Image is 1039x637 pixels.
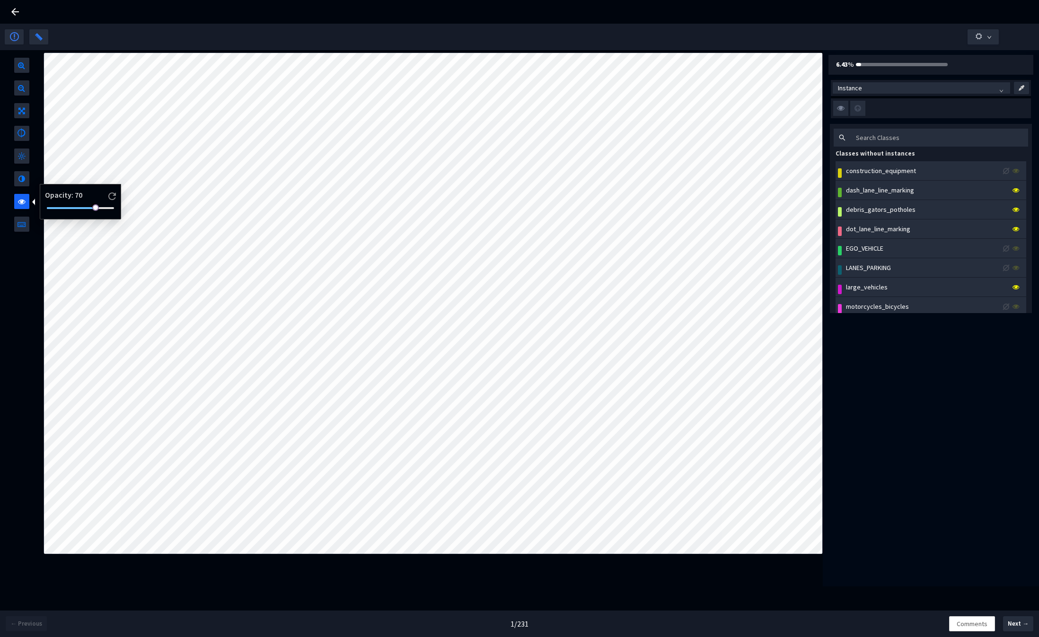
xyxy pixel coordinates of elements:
img: svg+xml;base64,PHN2ZyB3aWR0aD0iMTIiIGhlaWdodD0iMTIiIHZpZXdCb3g9IjAgMCAxMiAxMiIgZmlsbD0ibm9uZSIgeG... [108,192,116,200]
img: svg+xml;base64,PHN2ZyB3aWR0aD0iMzIiIGhlaWdodD0iMzIiIHZpZXdCb3g9IjAgMCAzMiAzMiIgZmlsbD0ibm9uZSIgeG... [833,101,848,116]
button: down [968,29,999,44]
span: Next → [1008,619,1029,628]
span: Instance [838,81,1005,95]
button: Comments [949,616,995,631]
div: % [833,60,844,70]
div: construction_equipment [846,166,916,176]
span: search [839,134,845,141]
div: 1 / 231 [511,619,528,629]
div: Classes without instances [836,149,1032,158]
div: LANES_PARKING [846,262,891,273]
span: Comments [957,619,987,629]
img: svg+xml;base64,PHN2ZyB3aWR0aD0iMTUiIGhlaWdodD0iMTUiIHZpZXdCb3g9IjAgMCAxNSAxNSIgZmlsbD0ibm9uZSIgeG... [1000,301,1013,310]
img: svg+xml;base64,PHN2ZyB3aWR0aD0iMzAuMDc4MDUzIiBoZWlnaHQ9IjI5Ljk5OTkyOCIgdmlld0JveD0iMC4wMDAwMDAgLT... [1019,82,1024,94]
span: Opacity : 70 [45,190,82,200]
div: dash_lane_line_marking [846,185,914,195]
input: Search Classes [851,131,1029,145]
img: svg+xml;base64,PHN2ZyB3aWR0aD0iMTUiIGhlaWdodD0iMTUiIHZpZXdCb3g9IjAgMCAxNSAxNSIgZmlsbD0ibm9uZSIgeG... [1000,243,1013,252]
img: svg+xml;base64,PHN2ZyB3aWR0aD0iMTUiIGhlaWdodD0iMTUiIHZpZXdCb3g9IjAgMCAxNSAxNSIgZmlsbD0ibm9uZSIgeG... [1000,166,1013,175]
button: Next → [1003,616,1033,631]
div: dot_lane_line_marking [846,224,910,234]
b: 6.43 [833,60,848,69]
div: large_vehicles [846,282,888,292]
div: EGO_VEHICLE [846,243,883,253]
img: svg+xml;base64,PHN2ZyB3aWR0aD0iMTUiIGhlaWdodD0iMTUiIHZpZXdCb3g9IjAgMCAxNSAxNSIgZmlsbD0ibm9uZSIgeG... [1000,262,1013,271]
span: down [987,35,992,40]
div: motorcycles_bicycles [846,301,909,312]
div: debris_gators_potholes [846,204,916,215]
img: svg+xml;base64,PHN2ZyB3aWR0aD0iMzIiIGhlaWdodD0iMzIiIHZpZXdCb3g9IjAgMCAzMiAzMiIgZmlsbD0ibm9uZSIgeG... [850,101,865,116]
